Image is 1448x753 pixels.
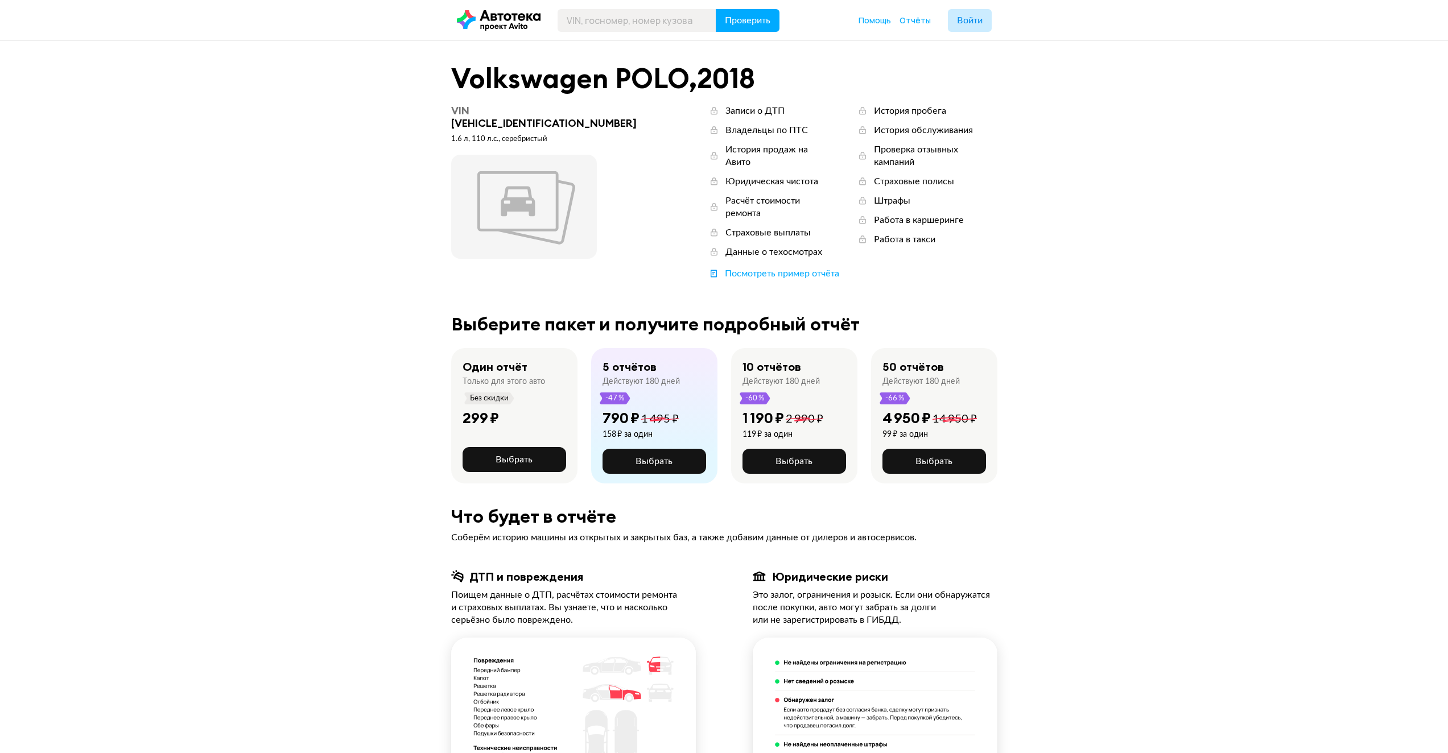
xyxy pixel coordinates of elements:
[957,16,983,25] span: Войти
[725,175,818,188] div: Юридическая чистота
[605,392,625,404] span: -47 %
[725,195,834,220] div: Расчёт стоимости ремонта
[716,9,779,32] button: Проверить
[753,589,997,626] div: Это залог, ограничения и розыск. Если они обнаружатся после покупки, авто могут забрать за долги ...
[772,569,888,584] div: Юридические риски
[451,589,696,626] div: Поищем данные о ДТП, расчётах стоимости ремонта и страховых выплатах. Вы узнаете, что и насколько...
[882,449,986,474] button: Выбрать
[603,429,679,440] div: 158 ₽ за один
[882,376,960,387] div: Действуют 180 дней
[725,143,834,168] div: История продаж на Авито
[885,392,905,404] span: -66 %
[874,214,964,226] div: Работа в каршеринге
[463,409,499,427] div: 299 ₽
[451,314,997,334] div: Выберите пакет и получите подробный отчёт
[451,531,997,544] div: Соберём историю машины из открытых и закрытых баз, а также добавим данные от дилеров и автосервисов.
[451,104,469,117] span: VIN
[725,267,839,280] div: Посмотреть пример отчёта
[463,376,545,387] div: Только для этого авто
[900,15,931,26] a: Отчёты
[725,105,785,117] div: Записи о ДТП
[451,134,652,144] div: 1.6 л, 110 л.c., серебристый
[742,359,801,374] div: 10 отчётов
[451,506,997,527] div: Что будет в отчёте
[874,195,910,207] div: Штрафы
[859,15,891,26] a: Помощь
[469,569,583,584] div: ДТП и повреждения
[948,9,992,32] button: Войти
[603,376,680,387] div: Действуют 180 дней
[636,457,673,466] span: Выбрать
[775,457,812,466] span: Выбрать
[463,447,566,472] button: Выбрать
[874,124,973,136] div: История обслуживания
[745,392,765,404] span: -60 %
[451,105,652,130] div: [VEHICLE_IDENTIFICATION_NUMBER]
[786,413,823,425] span: 2 990 ₽
[742,376,820,387] div: Действуют 180 дней
[874,233,935,246] div: Работа в такси
[742,409,784,427] div: 1 190 ₽
[451,64,997,93] div: Volkswagen POLO , 2018
[874,105,946,117] div: История пробега
[882,429,977,440] div: 99 ₽ за один
[469,392,509,404] span: Без скидки
[933,413,977,425] span: 14 950 ₽
[725,246,822,258] div: Данные о техосмотрах
[725,124,808,136] div: Владельцы по ПТС
[603,359,657,374] div: 5 отчётов
[874,143,997,168] div: Проверка отзывных кампаний
[725,16,770,25] span: Проверить
[874,175,954,188] div: Страховые полисы
[742,429,823,440] div: 119 ₽ за один
[882,359,944,374] div: 50 отчётов
[882,409,931,427] div: 4 950 ₽
[742,449,846,474] button: Выбрать
[915,457,952,466] span: Выбрать
[603,409,640,427] div: 790 ₽
[725,226,811,239] div: Страховые выплаты
[708,267,839,280] a: Посмотреть пример отчёта
[558,9,716,32] input: VIN, госномер, номер кузова
[496,455,533,464] span: Выбрать
[603,449,706,474] button: Выбрать
[641,413,679,425] span: 1 495 ₽
[463,359,527,374] div: Один отчёт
